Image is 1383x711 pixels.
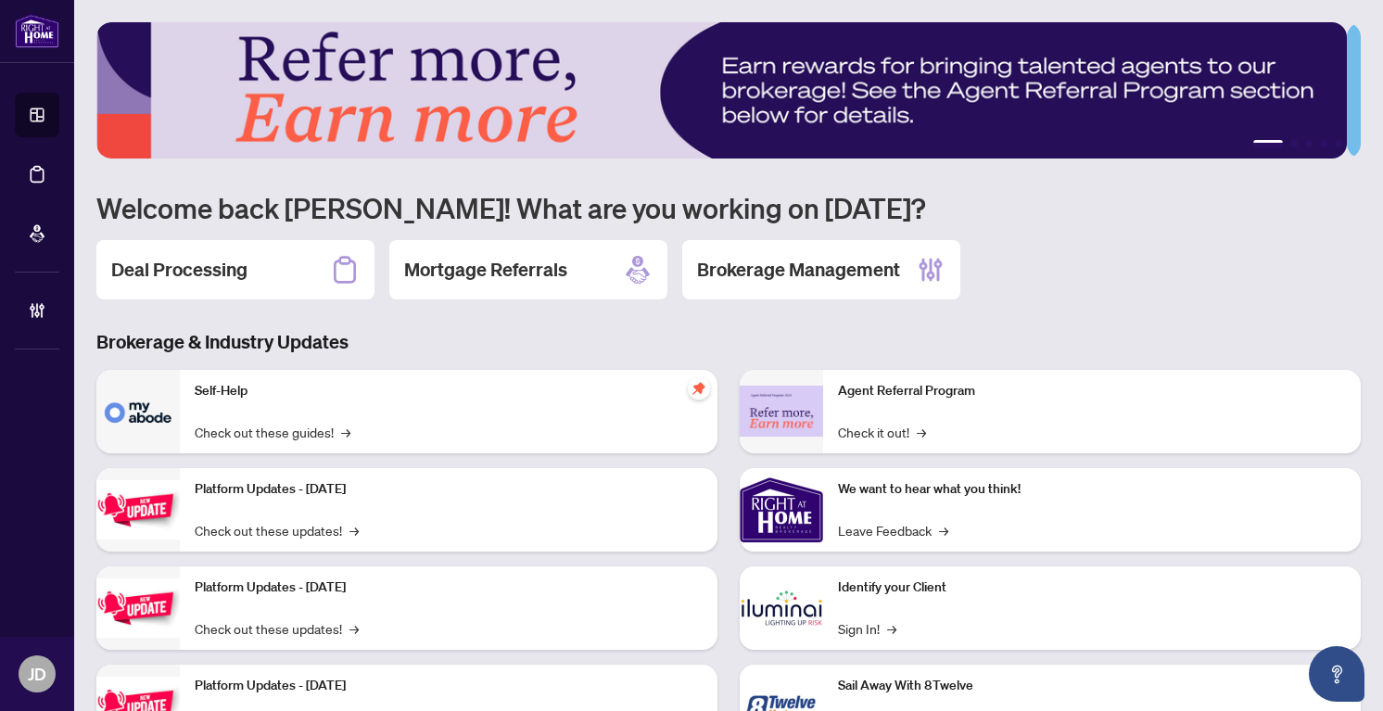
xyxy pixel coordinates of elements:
[740,566,823,650] img: Identify your Client
[740,386,823,437] img: Agent Referral Program
[96,190,1361,225] h1: Welcome back [PERSON_NAME]! What are you working on [DATE]?
[96,22,1347,159] img: Slide 0
[1305,140,1313,147] button: 3
[96,578,180,637] img: Platform Updates - July 8, 2025
[15,14,59,48] img: logo
[1309,646,1364,702] button: Open asap
[1320,140,1327,147] button: 4
[1335,140,1342,147] button: 5
[688,377,710,400] span: pushpin
[195,618,359,639] a: Check out these updates!→
[917,422,926,442] span: →
[404,257,567,283] h2: Mortgage Referrals
[838,479,1346,500] p: We want to hear what you think!
[1290,140,1298,147] button: 2
[96,480,180,539] img: Platform Updates - July 21, 2025
[1253,140,1283,147] button: 1
[697,257,900,283] h2: Brokerage Management
[887,618,896,639] span: →
[838,618,896,639] a: Sign In!→
[838,578,1346,598] p: Identify your Client
[28,661,46,687] span: JD
[195,676,703,696] p: Platform Updates - [DATE]
[195,422,350,442] a: Check out these guides!→
[195,381,703,401] p: Self-Help
[838,676,1346,696] p: Sail Away With 8Twelve
[111,257,247,283] h2: Deal Processing
[341,422,350,442] span: →
[96,370,180,453] img: Self-Help
[96,329,1361,355] h3: Brokerage & Industry Updates
[838,422,926,442] a: Check it out!→
[195,479,703,500] p: Platform Updates - [DATE]
[939,520,948,540] span: →
[195,520,359,540] a: Check out these updates!→
[838,381,1346,401] p: Agent Referral Program
[349,520,359,540] span: →
[195,578,703,598] p: Platform Updates - [DATE]
[349,618,359,639] span: →
[838,520,948,540] a: Leave Feedback→
[740,468,823,552] img: We want to hear what you think!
